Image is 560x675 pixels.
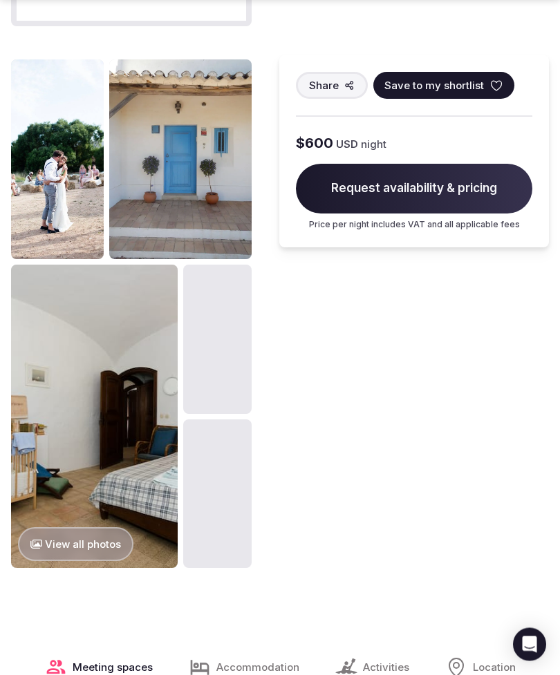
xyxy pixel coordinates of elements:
div: Open Intercom Messenger [513,628,546,661]
span: night [361,137,386,151]
span: USD [336,137,358,151]
span: $600 [296,133,333,153]
img: Venue gallery photo [109,60,252,260]
img: Venue gallery photo [11,265,178,568]
span: Activities [363,660,409,675]
button: Share [296,72,368,99]
span: Accommodation [216,660,299,675]
span: Meeting spaces [73,660,153,675]
span: Location [473,660,516,675]
button: View all photos [18,528,133,562]
img: Venue gallery photo [11,60,104,260]
p: Price per night includes VAT and all applicable fees [296,219,532,231]
span: Share [309,78,339,93]
span: Request availability & pricing [296,164,532,213]
span: Save to my shortlist [384,78,484,93]
button: Save to my shortlist [373,72,514,99]
img: Venue gallery photo [183,265,252,414]
img: Venue gallery photo [183,420,252,569]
